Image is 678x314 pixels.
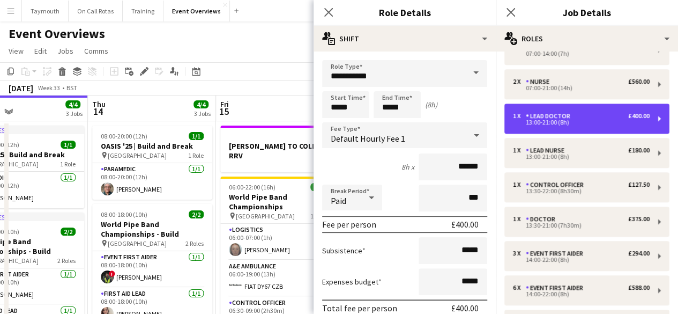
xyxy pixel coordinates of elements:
div: Doctor [526,215,560,223]
label: Subsistence [322,246,366,255]
span: 06:00-22:00 (16h) [229,183,275,191]
div: 8h x [401,162,414,172]
span: 2/2 [61,228,76,236]
div: 3 Jobs [194,109,211,118]
span: Thu [92,99,106,109]
span: [GEOGRAPHIC_DATA] [108,239,167,247]
span: 2/2 [189,210,204,218]
h1: Event Overviews [9,26,105,42]
span: 23/23 [310,183,332,191]
div: BST [66,84,77,92]
div: Event First Aider [526,250,587,257]
app-card-role: Logistics1/106:00-07:00 (1h)[PERSON_NAME] [220,224,340,260]
app-card-role: Event First Aider1/108:00-18:00 (10h)![PERSON_NAME] [92,251,212,288]
app-card-role: A&E Ambulance1/106:00-19:00 (13h)FIAT DY67 CZB [220,260,340,297]
button: Event Overviews [163,1,230,21]
span: Default Hourly Fee 1 [331,133,405,144]
div: 2 x [513,78,526,85]
div: 1 x [513,215,526,223]
div: Event First Aider [526,284,587,291]
span: 1/1 [61,141,76,149]
span: 08:00-18:00 (10h) [101,210,147,218]
span: 08:00-20:00 (12h) [101,132,147,140]
div: 1 x [513,181,526,188]
div: £560.00 [628,78,650,85]
div: Lead Doctor [526,112,575,120]
h3: World Pipe Band Championships [220,192,340,211]
span: 4/4 [65,100,80,108]
div: 3 Jobs [66,109,83,118]
div: 3 x [513,250,526,257]
div: £375.00 [628,215,650,223]
div: 14:00-22:00 (8h) [513,291,650,297]
h3: [PERSON_NAME] TO COLLECT RRV [220,141,340,160]
div: 1 x [513,112,526,120]
span: Jobs [57,46,73,56]
app-job-card: [PERSON_NAME] TO COLLECT RRV [220,126,340,172]
button: Training [123,1,163,21]
div: Control Officer [526,181,588,188]
div: 07:00-14:00 (7h) [513,51,650,56]
div: £400.00 [628,112,650,120]
span: 15 [219,105,229,118]
span: ! [109,271,115,277]
a: Jobs [53,44,78,58]
div: 6 x [513,284,526,291]
label: Expenses budget [322,277,382,287]
div: 14:00-22:00 (8h) [513,257,650,262]
div: 1 x [513,147,526,154]
span: Week 33 [35,84,62,92]
h3: Job Details [496,5,678,19]
div: Shift [314,26,496,52]
div: 13:00-21:00 (8h) [513,154,650,159]
app-card-role: Paramedic1/108:00-20:00 (12h)[PERSON_NAME] [92,163,212,200]
span: 1 Role [60,160,76,168]
div: 13:00-21:00 (8h) [513,120,650,125]
h3: Role Details [314,5,496,19]
span: 4/4 [193,100,208,108]
div: Fee per person [322,219,376,230]
h3: OASIS '25 | Build and Break [92,141,212,151]
span: [GEOGRAPHIC_DATA] [236,212,295,220]
div: Nurse [526,78,554,85]
span: 2 Roles [185,239,204,247]
span: 1 Role [188,151,204,159]
div: 07:00-21:00 (14h) [513,85,650,91]
div: £400.00 [451,219,479,230]
span: Comms [84,46,108,56]
div: £588.00 [628,284,650,291]
div: [DATE] [9,83,33,93]
div: (8h) [425,100,437,109]
button: On Call Rotas [69,1,123,21]
span: 2 Roles [57,257,76,265]
div: 13:30-21:00 (7h30m) [513,223,650,228]
div: Lead Nurse [526,147,569,154]
div: Roles [496,26,678,52]
button: Taymouth [22,1,69,21]
div: £127.50 [628,181,650,188]
a: Edit [30,44,51,58]
a: View [4,44,28,58]
div: £400.00 [451,303,479,313]
span: [GEOGRAPHIC_DATA] [108,151,167,159]
span: 18 Roles [310,212,332,220]
div: 13:30-22:00 (8h30m) [513,188,650,194]
div: £294.00 [628,250,650,257]
span: Paid [331,195,346,206]
h3: World Pipe Band Championships - Build [92,220,212,239]
span: Edit [34,46,47,56]
div: £180.00 [628,147,650,154]
span: View [9,46,24,56]
div: Total fee per person [322,303,397,313]
app-job-card: 08:00-20:00 (12h)1/1OASIS '25 | Build and Break [GEOGRAPHIC_DATA]1 RoleParamedic1/108:00-20:00 (1... [92,126,212,200]
span: 1/1 [189,132,204,140]
span: 14 [91,105,106,118]
span: Fri [220,99,229,109]
a: Comms [80,44,113,58]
